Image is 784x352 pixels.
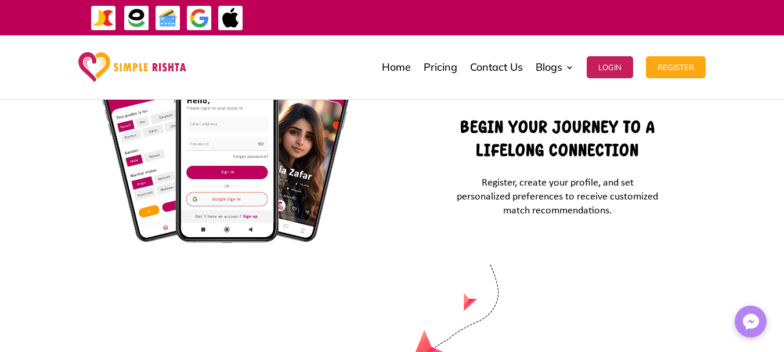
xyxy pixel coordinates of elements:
img: JazzCash-icon [91,5,117,31]
button: Login [587,56,633,78]
a: Blogs [536,38,574,96]
img: ApplePay-icon [218,5,244,31]
img: Credit Cards [155,5,181,31]
a: Home [382,38,411,96]
strong: Begin Your Journey to a Lifelong Connection [460,117,655,160]
a: Pricing [424,38,457,96]
a: Register [646,38,706,96]
a: Login [587,38,633,96]
img: EasyPaisa-icon [124,5,150,31]
span: Register, create your profile, and set personalized preferences to receive customized match recom... [457,177,658,216]
button: Register [646,56,706,78]
img: GooglePay-icon [186,5,212,31]
img: Begin-Your-Journey-to-a-Lifelong-Connection [100,32,352,243]
a: Contact Us [470,38,523,96]
img: Messenger [739,310,763,333]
